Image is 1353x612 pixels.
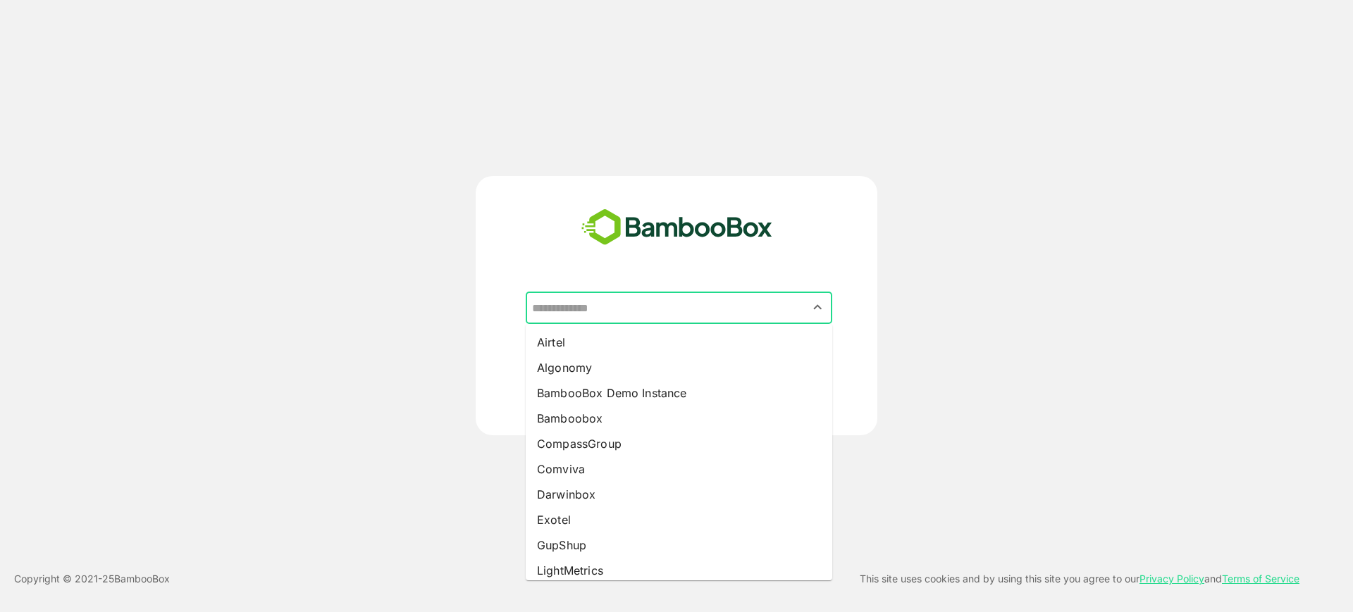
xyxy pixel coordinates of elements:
a: Terms of Service [1222,573,1299,585]
button: Close [808,298,827,317]
p: Copyright © 2021- 25 BambooBox [14,570,170,587]
li: Comviva [526,456,832,482]
li: Airtel [526,330,832,355]
img: bamboobox [574,204,780,251]
li: BambooBox Demo Instance [526,380,832,406]
li: Exotel [526,507,832,532]
li: CompassGroup [526,431,832,456]
li: Algonomy [526,355,832,380]
li: Bamboobox [526,406,832,431]
li: Darwinbox [526,482,832,507]
p: This site uses cookies and by using this site you agree to our and [860,570,1299,587]
a: Privacy Policy [1139,573,1204,585]
li: GupShup [526,532,832,558]
li: LightMetrics [526,558,832,583]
